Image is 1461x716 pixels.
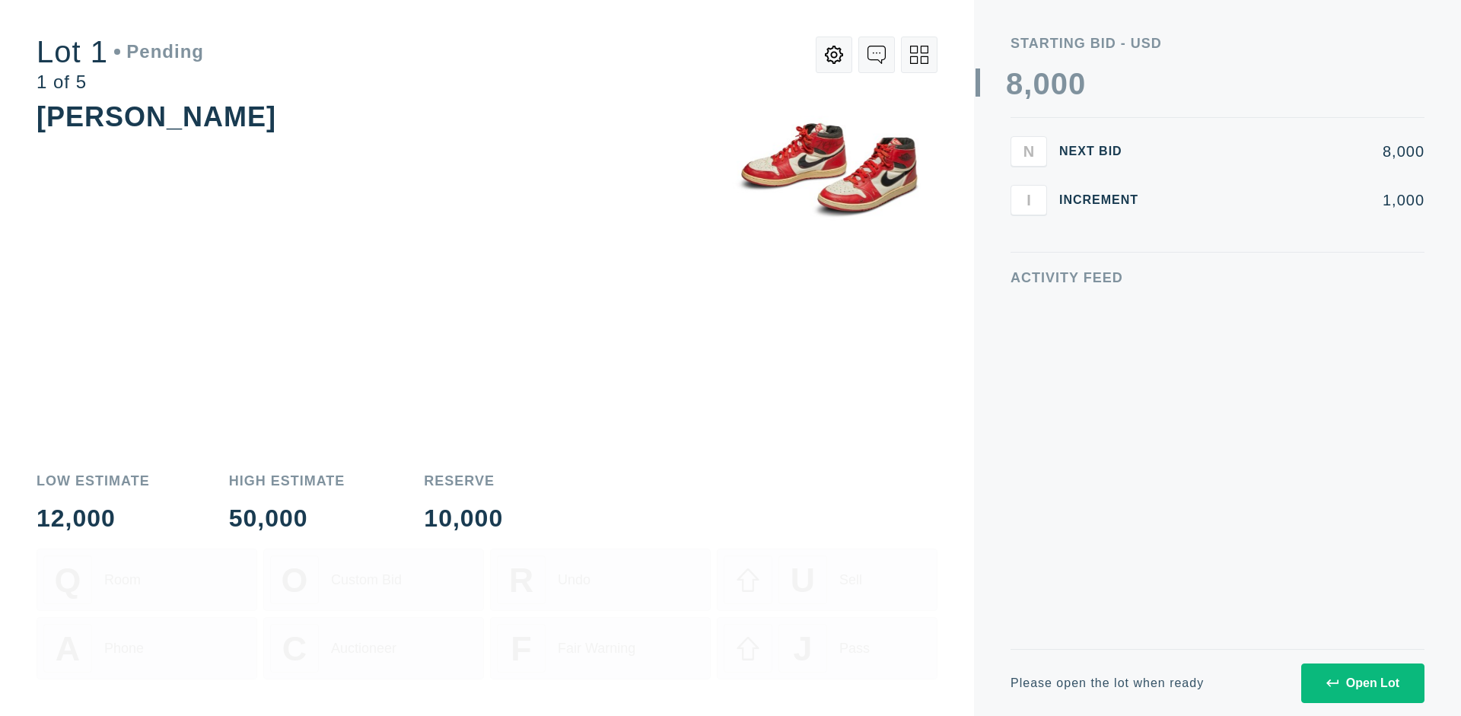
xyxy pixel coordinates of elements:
div: 0 [1051,68,1068,99]
div: 1 of 5 [37,73,204,91]
div: Reserve [424,474,503,488]
div: Next Bid [1059,145,1151,158]
div: 12,000 [37,506,150,530]
span: N [1023,142,1034,160]
button: I [1011,185,1047,215]
button: Open Lot [1301,663,1424,703]
button: N [1011,136,1047,167]
div: 0 [1068,68,1086,99]
div: High Estimate [229,474,345,488]
div: 1,000 [1163,193,1424,208]
div: 0 [1033,68,1050,99]
span: I [1027,191,1031,208]
div: Open Lot [1326,676,1399,690]
div: 8,000 [1163,144,1424,159]
div: Please open the lot when ready [1011,677,1204,689]
div: 10,000 [424,506,503,530]
div: Increment [1059,194,1151,206]
div: 8 [1006,68,1023,99]
div: [PERSON_NAME] [37,101,276,132]
div: , [1023,68,1033,373]
div: Lot 1 [37,37,204,67]
div: 50,000 [229,506,345,530]
div: Pending [114,43,204,61]
div: Activity Feed [1011,271,1424,285]
div: Low Estimate [37,474,150,488]
div: Starting Bid - USD [1011,37,1424,50]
